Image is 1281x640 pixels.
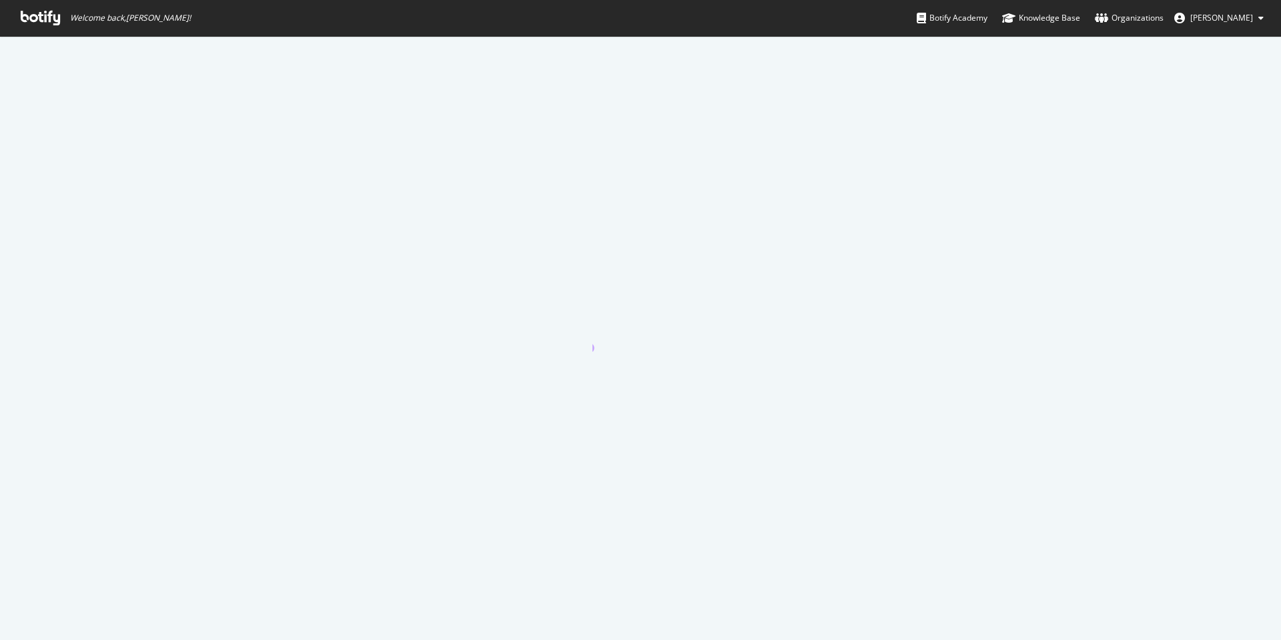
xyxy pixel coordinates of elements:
button: [PERSON_NAME] [1164,7,1274,29]
span: Welcome back, [PERSON_NAME] ! [70,13,191,23]
div: Botify Academy [917,11,987,25]
div: Knowledge Base [1002,11,1080,25]
div: animation [592,304,689,352]
span: Mani Kubendranathan [1190,12,1253,23]
div: Organizations [1095,11,1164,25]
